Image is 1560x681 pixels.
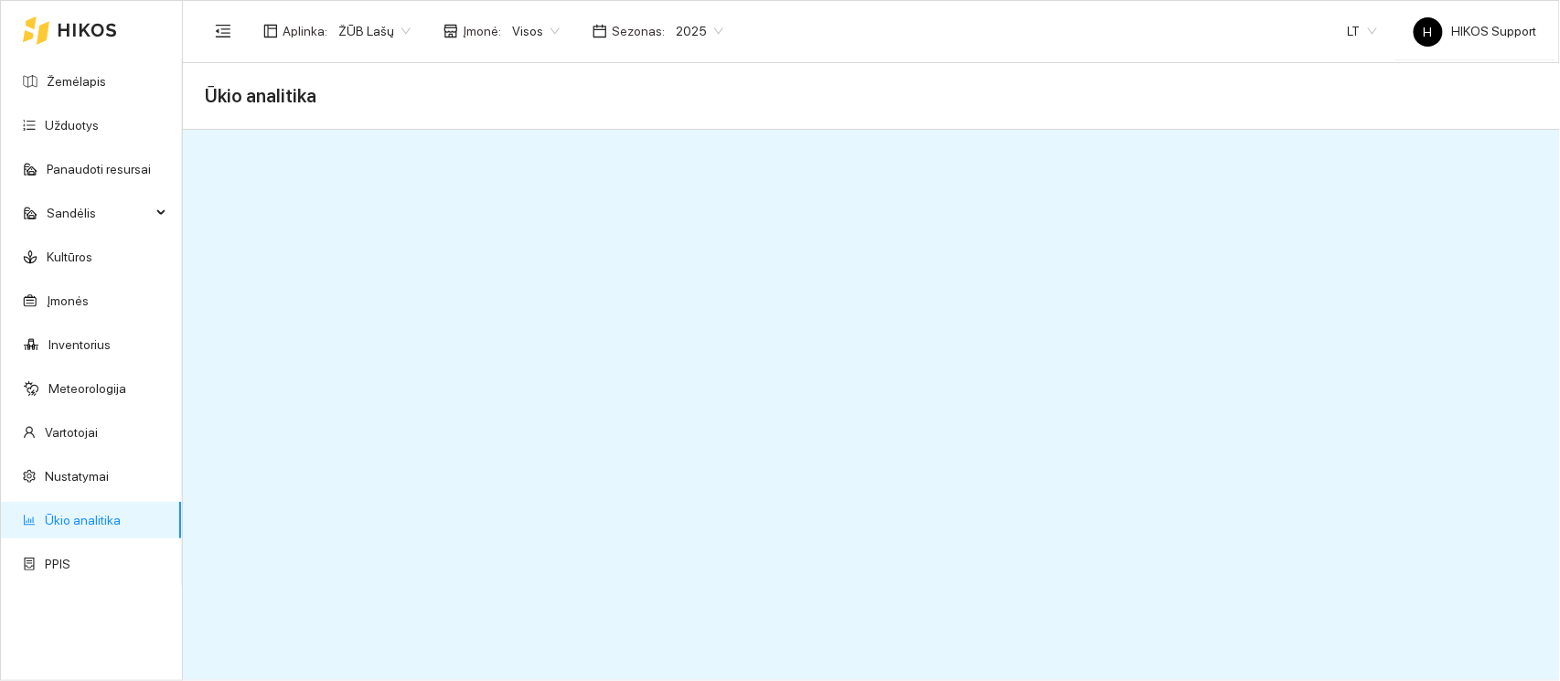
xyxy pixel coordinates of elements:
span: menu-fold [215,23,231,39]
span: H [1424,17,1433,47]
span: layout [263,24,278,38]
span: calendar [593,24,607,38]
span: Sezonas : [612,21,665,41]
span: shop [443,24,458,38]
a: PPIS [45,557,70,571]
span: Įmonė : [463,21,501,41]
span: Sandėlis [47,195,151,231]
a: Žemėlapis [47,74,106,89]
a: Įmonės [47,293,89,308]
a: Panaudoti resursai [47,162,151,176]
span: LT [1348,17,1377,45]
a: Nustatymai [45,469,109,484]
a: Inventorius [48,337,111,352]
span: 2025 [676,17,723,45]
a: Ūkio analitika [45,513,121,527]
span: HIKOS Support [1414,24,1537,38]
a: Meteorologija [48,381,126,396]
span: Visos [512,17,560,45]
a: Užduotys [45,118,99,133]
span: Ūkio analitika [205,81,316,111]
span: ŽŪB Lašų [338,17,411,45]
span: Aplinka : [283,21,327,41]
a: Kultūros [47,250,92,264]
a: Vartotojai [45,425,98,440]
button: menu-fold [205,13,241,49]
